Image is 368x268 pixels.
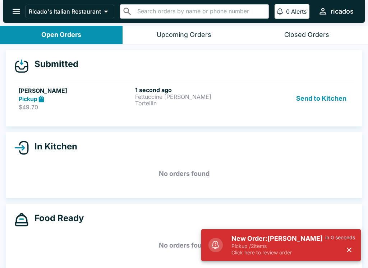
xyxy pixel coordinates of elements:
[14,82,354,115] a: [PERSON_NAME]Pickup$49.701 second agoFettuccine [PERSON_NAME]TortellinSend to Kitchen
[19,86,132,95] h5: [PERSON_NAME]
[41,31,81,39] div: Open Orders
[135,86,249,94] h6: 1 second ago
[231,249,325,256] p: Click here to review order
[284,31,329,39] div: Closed Orders
[135,100,249,106] p: Tortellin
[7,2,26,20] button: open drawer
[315,4,356,19] button: ricados
[19,95,37,102] strong: Pickup
[26,5,114,18] button: Ricado's Italian Restaurant
[29,8,101,15] p: Ricado's Italian Restaurant
[19,104,132,111] p: $49.70
[293,86,349,111] button: Send to Kitchen
[231,243,325,249] p: Pickup / 2 items
[14,161,354,187] h5: No orders found
[135,6,266,16] input: Search orders by name or phone number
[286,8,290,15] p: 0
[29,59,78,70] h4: Submitted
[157,31,211,39] div: Upcoming Orders
[29,213,84,224] h4: Food Ready
[325,234,355,241] p: in 0 seconds
[231,234,325,243] h5: New Order: [PERSON_NAME]
[135,94,249,100] p: Fettuccine [PERSON_NAME]
[291,8,307,15] p: Alerts
[14,233,354,258] h5: No orders found
[29,141,77,152] h4: In Kitchen
[331,7,354,16] div: ricados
